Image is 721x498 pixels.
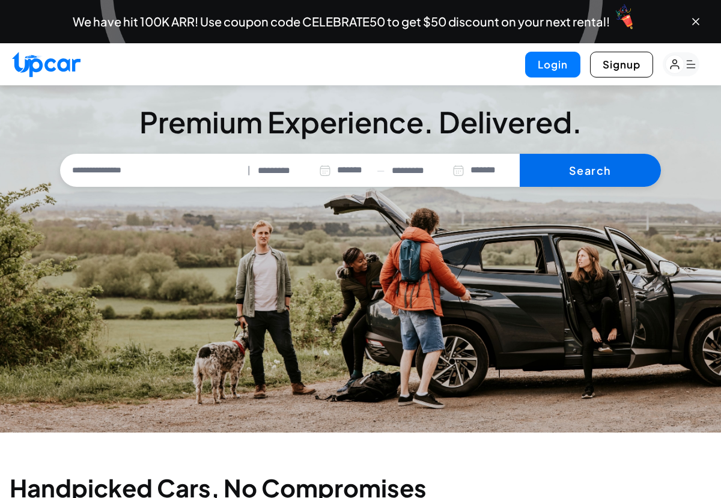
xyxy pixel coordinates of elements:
span: — [377,163,385,177]
span: We have hit 100K ARR! Use coupon code CELEBRATE50 to get $50 discount on your next rental! [73,16,610,28]
button: Close banner [690,16,702,28]
span: | [248,163,251,177]
button: Signup [590,52,653,77]
button: Login [525,52,580,77]
img: Upcar Logo [12,52,81,77]
button: Search [520,154,661,187]
h3: Premium Experience. Delivered. [60,105,661,139]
